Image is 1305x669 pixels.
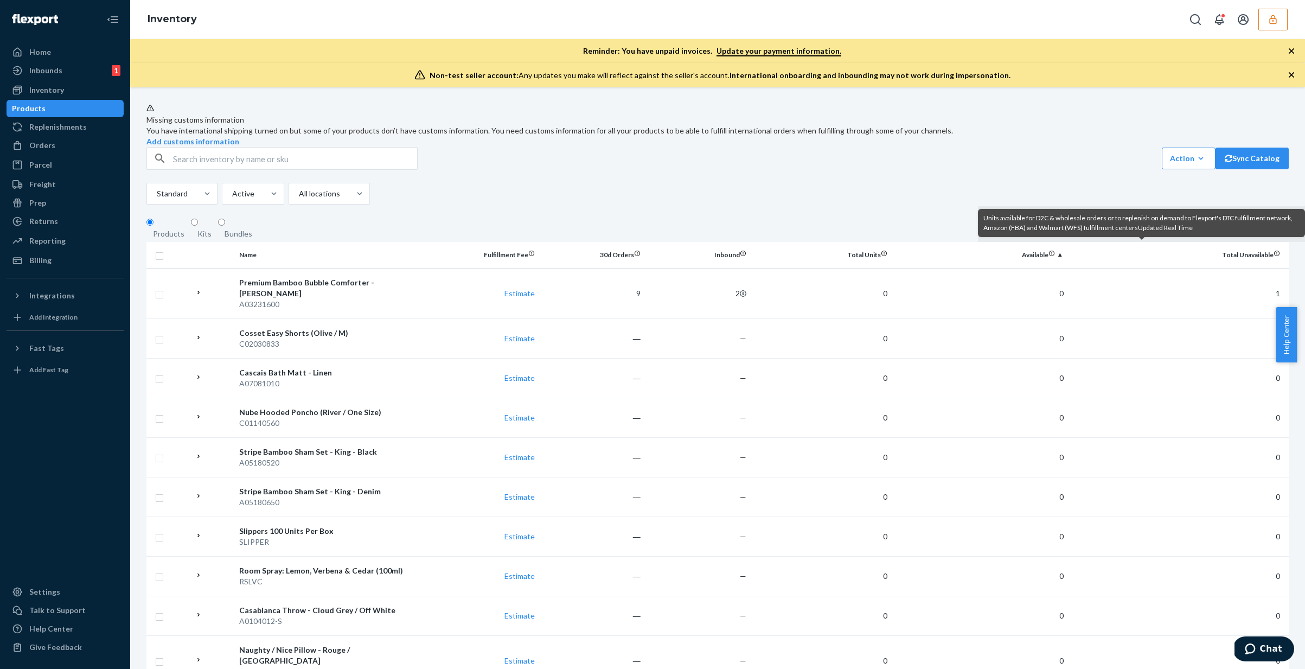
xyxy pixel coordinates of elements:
button: Fast Tags [7,340,124,357]
a: Estimate [504,532,535,541]
span: 0 [883,611,887,620]
div: Home [29,47,51,58]
a: Estimate [504,571,535,581]
span: 0 [1059,289,1064,298]
a: Prep [7,194,124,212]
div: A05180520 [239,457,429,468]
div: Premium Bamboo Bubble Comforter - [PERSON_NAME] [239,277,429,299]
div: C02030833 [239,339,429,349]
div: Integrations [29,290,75,301]
div: Billing [29,255,52,266]
iframe: Opens a widget where you can chat to one of our agents [1234,636,1294,664]
a: Freight [7,176,124,193]
span: — [740,373,746,383]
span: 0 [1276,571,1280,581]
button: Give Feedback [7,639,124,656]
a: Update your payment information. [717,46,841,56]
div: RSLVC [239,576,429,587]
div: Any updates you make will reflect against the seller's account. [430,70,1010,81]
a: Estimate [504,289,535,298]
div: Room Spray: Lemon, Verbena & Cedar (100ml) [239,565,429,576]
ol: breadcrumbs [139,4,206,35]
span: 0 [883,373,887,383]
span: — [740,532,746,541]
th: Available [892,242,1068,268]
div: You have international shipping turned on but some of your products don’t have customs informatio... [146,125,1289,136]
span: Updated Real Time [1138,224,1193,232]
a: Inventory [7,81,124,99]
a: Home [7,43,124,61]
a: Add Integration [7,309,124,326]
th: Total Units [751,242,892,268]
span: 0 [1276,492,1280,501]
th: Name [235,242,433,268]
img: Flexport logo [12,14,58,25]
span: — [740,334,746,343]
span: — [740,611,746,620]
span: 0 [1059,334,1064,343]
span: — [740,453,746,462]
a: Settings [7,583,124,601]
span: Units available for D2C & wholesale orders or to replenish on demand to Flexport's DTC fulfillmen... [983,214,1293,232]
div: Inbounds [29,65,62,76]
div: Stripe Bamboo Sham Set - King - Denim [239,486,429,497]
button: Open account menu [1232,9,1254,30]
a: Reporting [7,232,124,250]
span: 0 [1059,492,1064,501]
a: Parcel [7,156,124,174]
div: Nube Hooded Poncho (River / One Size) [239,407,429,418]
th: Inbound [645,242,751,268]
span: Non-test seller account: [430,71,519,80]
input: Bundles [218,219,225,226]
a: Help Center [7,620,124,638]
a: Estimate [504,334,535,343]
span: 0 [1059,611,1064,620]
span: Missing customs information [146,115,244,124]
a: Estimate [504,656,535,665]
span: 0 [1276,373,1280,383]
button: Talk to Support [7,602,124,619]
td: ― [539,398,645,437]
div: Products [153,228,184,239]
a: Inventory [148,13,197,25]
button: Integrations [7,287,124,304]
a: Inbounds1 [7,62,124,79]
div: A0104012-S [239,616,429,627]
td: ― [539,517,645,556]
span: 0 [1059,413,1064,422]
div: A07081010 [239,378,429,389]
th: Fulfillment Fee [433,242,539,268]
button: Sync Catalog [1216,148,1289,169]
div: Naughty / Nice Pillow - Rouge / [GEOGRAPHIC_DATA] [239,645,429,666]
span: 0 [883,571,887,581]
div: Kits [197,228,212,239]
div: Prep [29,197,46,208]
button: Open notifications [1208,9,1230,30]
a: Orders [7,137,124,154]
a: Estimate [504,492,535,501]
span: 0 [1059,453,1064,462]
div: 1 [112,65,120,76]
input: Products [146,219,153,226]
th: Total Unavailable [1068,242,1289,268]
td: ― [539,437,645,477]
a: Replenishments [7,118,124,136]
span: 0 [1059,373,1064,383]
div: Help Center [29,623,73,634]
span: Help Center [1276,307,1297,362]
span: 1 [1276,289,1280,298]
div: Stripe Bamboo Sham Set - King - Black [239,447,429,457]
span: 0 [1276,453,1280,462]
a: Add Fast Tag [7,361,124,379]
div: Reporting [29,235,66,246]
span: — [740,571,746,581]
span: 0 [883,334,887,343]
a: Add customs information [146,137,239,146]
td: ― [539,318,645,358]
p: Reminder: You have unpaid invoices. [583,46,841,56]
button: Open Search Box [1185,9,1206,30]
td: ― [539,358,645,398]
div: Action [1170,153,1207,164]
input: Search inventory by name or sku [173,148,417,169]
div: Slippers 100 Units Per Box [239,526,429,537]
